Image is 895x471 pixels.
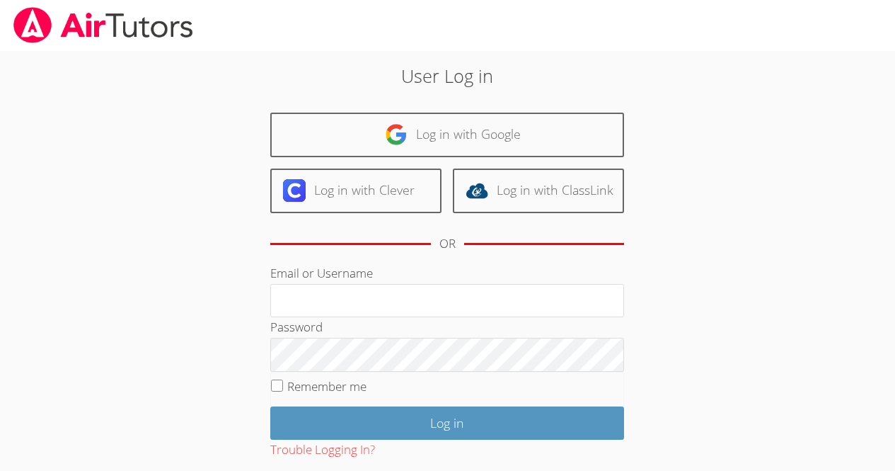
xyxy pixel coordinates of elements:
input: Log in [270,407,624,440]
div: OR [439,234,456,254]
h2: User Log in [206,62,689,89]
img: google-logo-50288ca7cdecda66e5e0955fdab243c47b7ad437acaf1139b6f446037453330a.svg [385,123,408,146]
a: Log in with ClassLink [453,169,624,213]
button: Trouble Logging In? [270,440,375,460]
a: Log in with Clever [270,169,441,213]
img: classlink-logo-d6bb404cc1216ec64c9a2012d9dc4662098be43eaf13dc465df04b49fa7ab582.svg [466,179,488,202]
label: Email or Username [270,265,373,281]
img: airtutors_banner-c4298cdbf04f3fff15de1276eac7730deb9818008684d7c2e4769d2f7ddbe033.png [12,7,195,43]
img: clever-logo-6eab21bc6e7a338710f1a6ff85c0baf02591cd810cc4098c63d3a4b26e2feb20.svg [283,179,306,202]
label: Remember me [287,378,366,395]
label: Password [270,319,323,335]
a: Log in with Google [270,113,624,157]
